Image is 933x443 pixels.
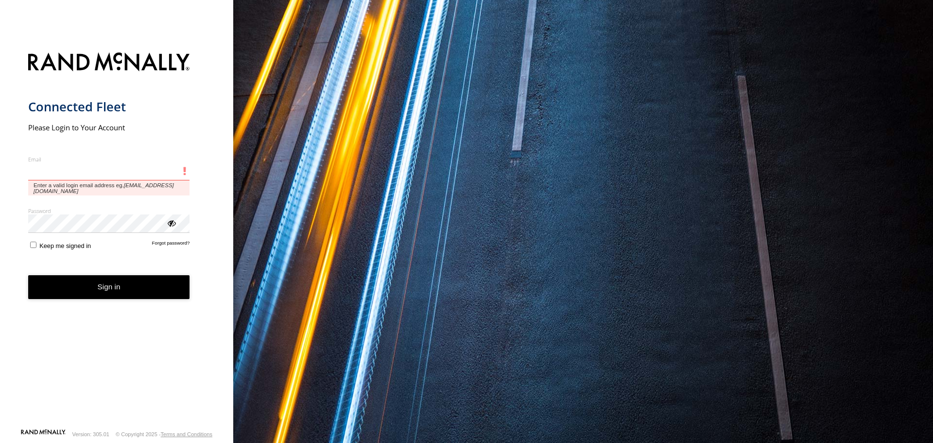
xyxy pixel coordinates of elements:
[28,99,190,115] h1: Connected Fleet
[39,242,91,249] span: Keep me signed in
[28,275,190,299] button: Sign in
[72,431,109,437] div: Version: 305.01
[161,431,212,437] a: Terms and Conditions
[30,242,36,248] input: Keep me signed in
[28,123,190,132] h2: Please Login to Your Account
[166,218,176,228] div: ViewPassword
[152,240,190,249] a: Forgot password?
[28,156,190,163] label: Email
[28,47,206,428] form: main
[28,51,190,75] img: Rand McNally
[21,429,66,439] a: Visit our Website
[34,182,174,194] em: [EMAIL_ADDRESS][DOMAIN_NAME]
[116,431,212,437] div: © Copyright 2025 -
[28,207,190,214] label: Password
[28,180,190,195] span: Enter a valid login email address eg.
